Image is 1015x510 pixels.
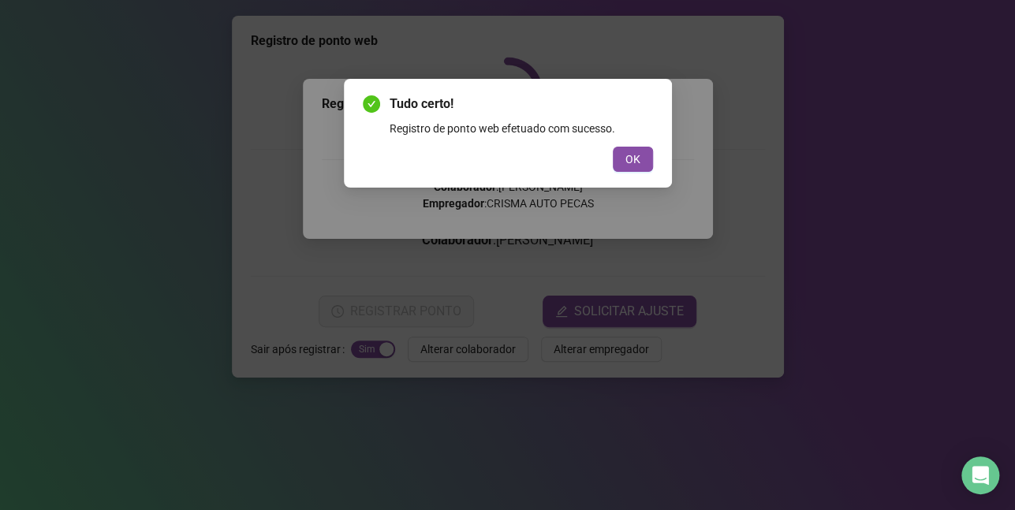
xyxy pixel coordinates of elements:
[390,95,653,114] span: Tudo certo!
[363,95,380,113] span: check-circle
[390,120,653,137] div: Registro de ponto web efetuado com sucesso.
[625,151,640,168] span: OK
[613,147,653,172] button: OK
[961,456,999,494] div: Open Intercom Messenger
